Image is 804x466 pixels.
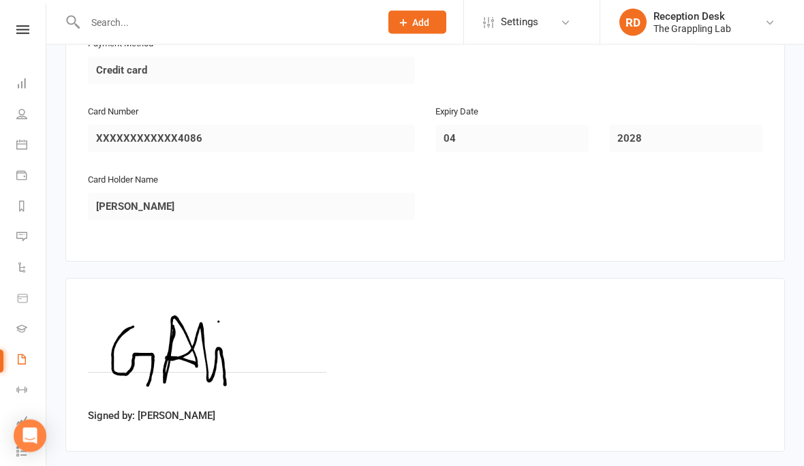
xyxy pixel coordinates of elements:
[16,100,47,131] a: People
[88,408,215,424] label: Signed by: [PERSON_NAME]
[16,69,47,100] a: Dashboard
[81,13,371,32] input: Search...
[16,131,47,161] a: Calendar
[16,192,47,223] a: Reports
[653,10,731,22] div: Reception Desk
[88,106,138,120] label: Card Number
[619,9,647,36] div: RD
[16,284,47,315] a: Product Sales
[653,22,731,35] div: The Grappling Lab
[435,106,478,120] label: Expiry Date
[16,161,47,192] a: Payments
[388,11,446,34] button: Add
[16,407,47,437] a: Assessments
[412,17,429,28] span: Add
[14,420,46,452] div: Open Intercom Messenger
[88,174,158,188] label: Card Holder Name
[88,301,326,403] img: image1760404453.png
[501,7,538,37] span: Settings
